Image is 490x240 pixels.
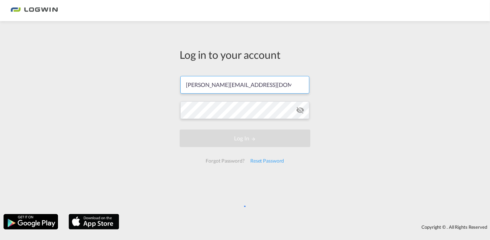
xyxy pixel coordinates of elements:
img: google.png [3,213,59,230]
img: bc73a0e0d8c111efacd525e4c8ad7d32.png [11,3,58,19]
button: LOGIN [180,130,310,147]
div: Forgot Password? [203,154,247,167]
div: Copyright © . All Rights Reserved [123,221,490,233]
div: Log in to your account [180,47,310,62]
md-icon: icon-eye-off [296,106,304,114]
input: Enter email/phone number [180,76,309,94]
img: apple.png [68,213,120,230]
div: Reset Password [247,154,287,167]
